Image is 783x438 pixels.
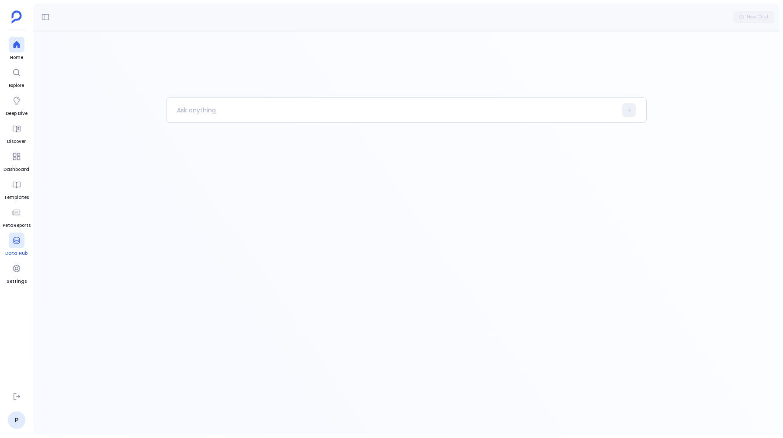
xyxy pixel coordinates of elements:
[4,194,29,201] span: Templates
[3,205,31,229] a: PetaReports
[6,93,28,117] a: Deep Dive
[4,177,29,201] a: Templates
[9,82,24,89] span: Explore
[8,411,25,429] a: P
[5,233,28,257] a: Data Hub
[7,278,27,285] span: Settings
[9,65,24,89] a: Explore
[3,166,29,173] span: Dashboard
[9,37,24,61] a: Home
[6,110,28,117] span: Deep Dive
[11,10,22,24] img: petavue logo
[7,138,26,145] span: Discover
[7,121,26,145] a: Discover
[5,250,28,257] span: Data Hub
[7,261,27,285] a: Settings
[3,222,31,229] span: PetaReports
[3,149,29,173] a: Dashboard
[9,54,24,61] span: Home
